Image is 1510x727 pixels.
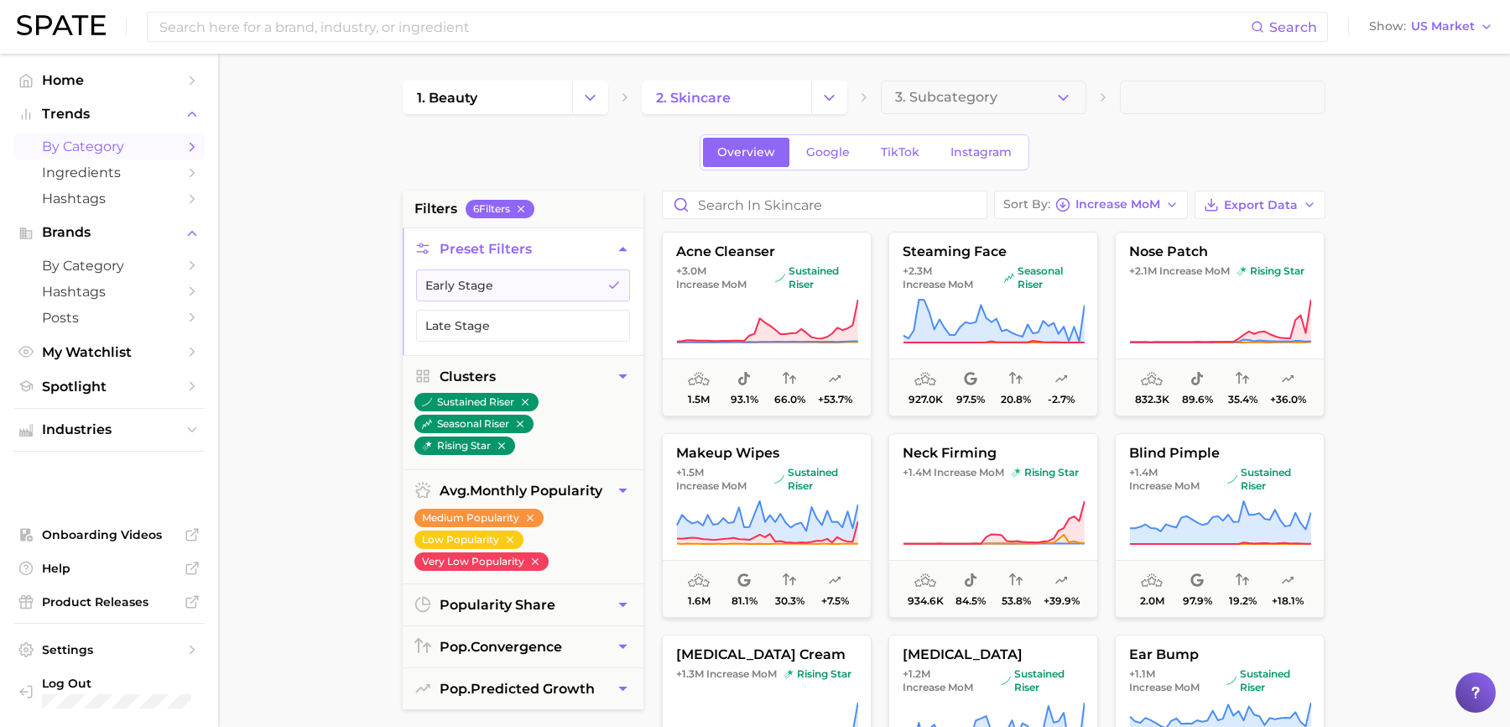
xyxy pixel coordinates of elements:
span: seasonal riser [1004,264,1084,291]
span: popularity share: TikTok [1190,369,1204,390]
span: sustained riser [1227,466,1310,493]
span: +2.1m [1129,264,1157,277]
span: Hashtags [42,191,176,207]
button: Industries [13,417,205,442]
button: Clusters [403,356,643,397]
span: by Category [42,258,176,274]
span: +7.5% [821,595,849,607]
button: popularity share [403,584,643,625]
span: +1.3m [676,667,704,680]
a: Hashtags [13,279,205,305]
span: 81.1% [732,595,758,607]
img: sustained riser [422,397,432,407]
span: 1.5m [688,394,710,405]
span: 927.0k [909,394,943,405]
span: sustained riser [1001,667,1084,694]
span: acne cleanser [663,244,871,259]
span: popularity share: Google [964,369,977,390]
a: Posts [13,305,205,331]
span: sustained riser [775,264,857,291]
span: blind pimple [1116,446,1324,461]
button: ShowUS Market [1365,16,1497,38]
span: popularity share: Google [1190,571,1204,591]
button: Medium Popularity [414,509,544,527]
button: Low Popularity [414,531,523,549]
span: by Category [42,139,176,154]
span: popularity predicted growth: Likely [1281,369,1294,390]
img: rising star [1237,266,1247,276]
span: Industries [42,422,176,437]
span: Help [42,561,176,576]
span: [MEDICAL_DATA] [889,647,1097,662]
a: My Watchlist [13,339,205,365]
a: Spotlight [13,374,205,400]
span: Product Releases [42,594,176,609]
abbr: popularity index [440,681,471,697]
button: Early Stage [416,269,630,301]
span: average monthly popularity: Medium Popularity [1141,571,1163,591]
img: rising star [1011,468,1021,478]
span: makeup wipes [663,446,871,461]
span: Ingredients [42,165,176,180]
span: Hashtags [42,284,176,300]
span: 2. skincare [656,90,731,106]
span: Overview [717,145,775,160]
img: seasonal riser [1004,273,1014,283]
span: 934.6k [908,595,944,607]
span: popularity convergence: High Convergence [783,369,796,390]
a: Log out. Currently logged in with e-mail molly.masi@smallgirlspr.com. [13,671,205,714]
button: Late Stage [416,310,630,342]
input: Search in skincare [663,191,987,218]
span: Increase MoM [1159,264,1230,278]
span: popularity convergence: Low Convergence [1236,369,1249,390]
button: Preset Filters [403,228,643,269]
span: popularity convergence: Low Convergence [783,571,796,591]
button: makeup wipes+1.5m Increase MoMsustained risersustained riser1.6m81.1%30.3%+7.5% [662,433,872,618]
button: Brands [13,220,205,245]
span: 1. beauty [417,90,477,106]
a: Home [13,67,205,93]
span: Clusters [440,369,496,384]
span: [MEDICAL_DATA] cream [663,647,871,662]
img: sustained riser [1226,676,1237,686]
span: Increase MoM [706,667,777,681]
span: ear bump [1116,647,1324,662]
span: Onboarding Videos [42,527,176,542]
button: nose patch+2.1m Increase MoMrising starrising star832.3k89.6%35.4%+36.0% [1115,232,1325,416]
span: rising star [1237,264,1304,278]
span: rising star [784,667,851,681]
a: Help [13,556,205,581]
span: average monthly popularity: Medium Popularity [688,571,710,591]
a: Instagram [936,138,1026,167]
span: Brands [42,225,176,240]
span: Home [42,72,176,88]
span: 89.6% [1182,394,1213,405]
button: neck firming+1.4m Increase MoMrising starrising star934.6k84.5%53.8%+39.9% [888,433,1098,618]
span: Search [1269,19,1317,35]
img: sustained riser [1227,474,1237,484]
span: monthly popularity [440,483,602,499]
img: sustained riser [774,474,784,484]
span: 66.0% [774,394,805,405]
span: 3. Subcategory [895,90,997,105]
span: popularity predicted growth: Likely [828,369,841,390]
button: Trends [13,102,205,127]
abbr: average [440,483,470,499]
span: popularity convergence: Low Convergence [1009,369,1023,390]
span: popularity predicted growth: Likely [1054,571,1068,591]
span: Log Out [42,676,214,691]
a: Settings [13,637,205,662]
span: nose patch [1116,244,1324,259]
span: Increase MoM [903,278,973,291]
span: 97.5% [956,394,985,405]
button: 6Filters [466,200,534,218]
span: Increase MoM [903,681,973,694]
span: neck firming [889,446,1097,461]
img: seasonal riser [422,419,432,429]
span: +1.4m [1129,466,1158,479]
span: +3.0m [676,264,706,277]
span: +18.1% [1272,595,1304,607]
button: Very Low Popularity [414,552,549,571]
img: sustained riser [1001,676,1011,686]
span: filters [414,199,457,219]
